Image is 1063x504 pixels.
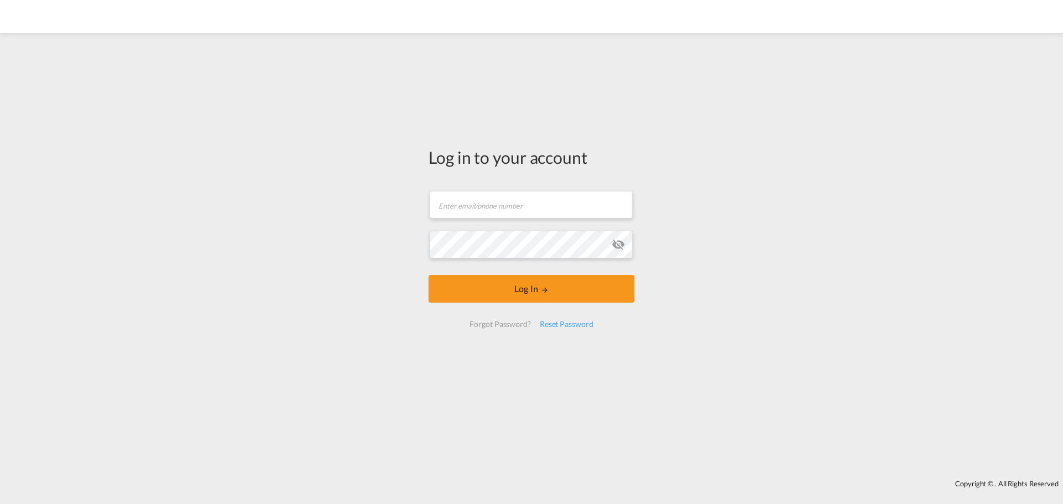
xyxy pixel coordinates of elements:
div: Log in to your account [429,146,634,169]
button: LOGIN [429,275,634,303]
md-icon: icon-eye-off [612,238,625,251]
div: Reset Password [535,314,598,334]
input: Enter email/phone number [430,191,633,219]
div: Forgot Password? [465,314,535,334]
